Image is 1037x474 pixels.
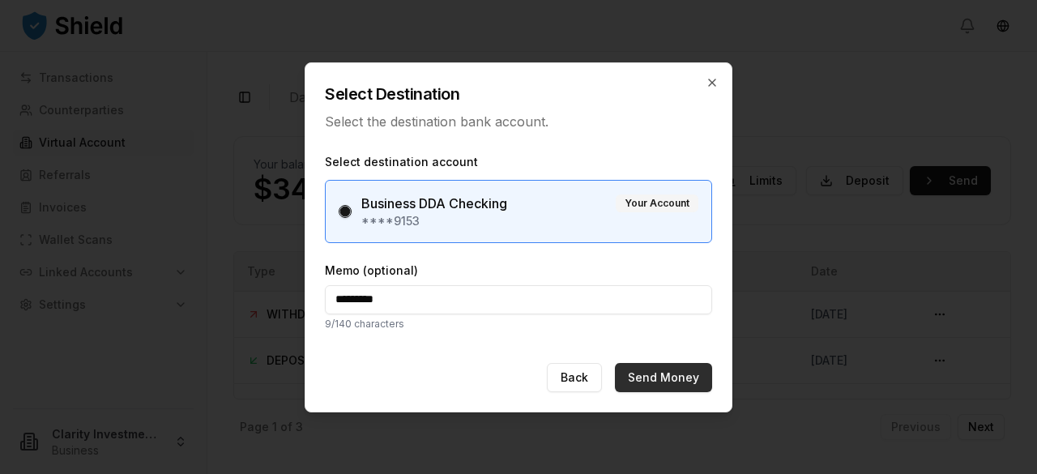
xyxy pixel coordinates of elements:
p: 9 /140 characters [325,318,712,331]
label: Memo (optional) [325,263,712,279]
div: Business DDA Checking [361,194,507,213]
h2: Select Destination [325,83,712,105]
button: Back [547,363,602,392]
label: Select destination account [325,154,712,170]
button: Business DDA CheckingYour Account****9153 [339,205,352,218]
div: Your Account [616,194,698,212]
p: Select the destination bank account. [325,112,712,131]
button: Send Money [615,363,712,392]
